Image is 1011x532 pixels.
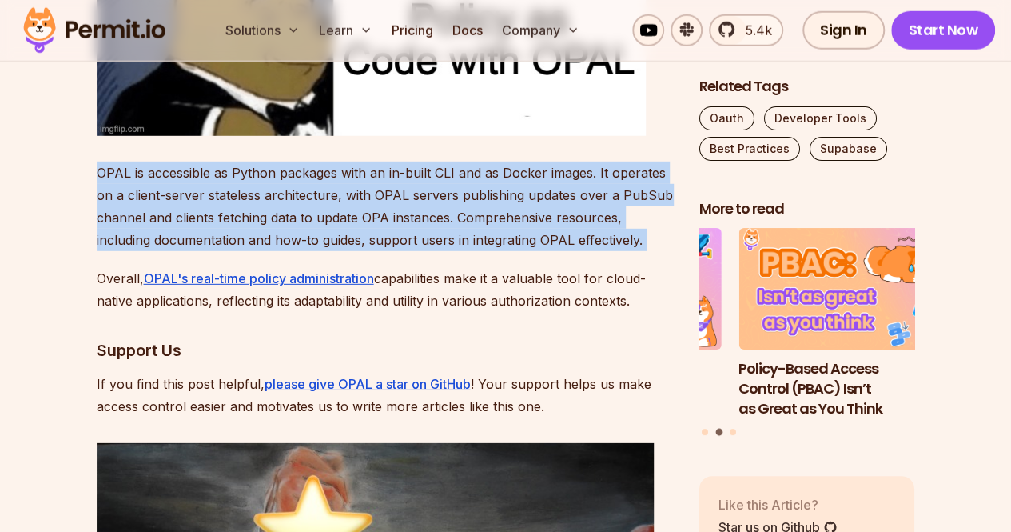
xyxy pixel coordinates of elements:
[738,229,954,350] img: Policy-Based Access Control (PBAC) Isn’t as Great as You Think
[699,137,800,161] a: Best Practices
[736,21,772,40] span: 5.4k
[718,495,838,514] p: Like this Article?
[144,270,374,286] a: OPAL's real-time policy administration
[738,359,954,418] h3: Policy-Based Access Control (PBAC) Isn’t as Great as You Think
[730,429,736,435] button: Go to slide 3
[506,229,722,419] li: 1 of 3
[97,338,674,363] h3: Support Us
[312,14,379,46] button: Learn
[764,106,877,130] a: Developer Tools
[97,162,674,251] p: OPAL is accessible as Python packages with an in-built CLI and as Docker images. It operates on a...
[715,429,722,436] button: Go to slide 2
[891,11,996,50] a: Start Now
[738,229,954,419] li: 2 of 3
[709,14,783,46] a: 5.4k
[97,373,674,418] p: If you find this post helpful, ! Your support helps us make access control easier and motivates u...
[810,137,887,161] a: Supabase
[219,14,306,46] button: Solutions
[699,77,915,97] h2: Related Tags
[702,429,708,435] button: Go to slide 1
[738,229,954,419] a: Policy-Based Access Control (PBAC) Isn’t as Great as You ThinkPolicy-Based Access Control (PBAC) ...
[699,106,754,130] a: Oauth
[802,11,885,50] a: Sign In
[265,376,471,392] a: please give OPAL a star on GitHub
[446,14,489,46] a: Docs
[385,14,440,46] a: Pricing
[699,229,915,438] div: Posts
[699,199,915,219] h2: More to read
[506,359,722,418] h3: How to Use JWTs for Authorization: Best Practices and Common Mistakes
[97,267,674,312] p: Overall, capabilities make it a valuable tool for cloud-native applications, reflecting its adapt...
[496,14,586,46] button: Company
[16,3,173,58] img: Permit logo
